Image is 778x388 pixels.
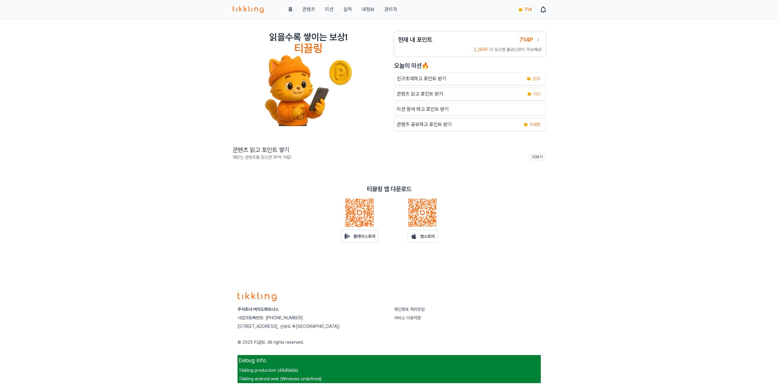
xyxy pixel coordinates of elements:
p: 재밌는 콘텐츠를 읽으면 3P씩 적립! [233,154,291,160]
h2: 읽을수록 쌓이는 보상! [269,31,348,42]
p: Tikkling android web (Windows undefined) [239,376,540,382]
img: coin [527,92,532,96]
p: 앱스토어 [420,233,435,239]
p: [STREET_ADDRESS], 선유도 투[GEOGRAPHIC_DATA]) [238,323,384,329]
p: 플레이스토어 [353,233,375,239]
h4: 티끌링 [294,42,323,55]
p: 콘텐츠 공유하고 포인트 받기 [397,121,452,128]
p: 티끌링 앱 다운로드 [367,185,411,193]
p: 주식회사 여의도파트너스 [238,306,384,312]
span: 714 [524,7,532,12]
a: 관리자 [384,6,397,13]
button: 친구초대하고 포인트 받기 coin 200 [394,72,546,85]
button: 미션 [325,6,334,13]
img: qrcode_ios [408,198,437,227]
a: 개인정보 처리방침 [394,307,425,312]
span: 더 모으면 출금신청이 가능해요! [489,47,542,52]
p: 사업자등록번호: [PHONE_NUMBER] [238,315,384,321]
img: coin [518,7,523,12]
a: 콘텐츠 읽고 포인트 받기 coin 150 [394,88,546,100]
img: qrcode_android [345,198,374,227]
a: 앱스토어 [407,230,437,243]
p: 미션 참여 하고 포인트 받기 [397,106,449,113]
img: coin [526,76,531,81]
img: 티끌링 [233,6,264,13]
a: 실적 [343,6,352,13]
a: 서비스 이용약관 [394,315,421,320]
a: 714P [519,35,542,44]
a: 홈 [288,6,293,13]
a: 내정보 [362,6,374,13]
span: 2,286P [474,47,488,52]
p: © 2025 티끌링. All rights reserved. [238,339,541,345]
img: tikkling_character [264,55,352,126]
h2: 콘텐츠 읽고 포인트 쌓기 [233,146,291,154]
a: 플레이스토어 [341,230,378,243]
span: 714P [519,36,533,43]
a: 더보기 [529,154,546,160]
span: 150 [533,91,540,97]
p: 콘텐츠 읽고 포인트 받기 [397,90,443,98]
span: 무제한 [529,121,540,128]
h2: Debug info [239,356,540,365]
span: 200 [533,76,540,82]
a: 콘텐츠 [302,6,315,13]
h3: 현재 내 포인트 [398,35,432,44]
button: 미션 참여 하고 포인트 받기 [394,103,546,116]
a: 콘텐츠 공유하고 포인트 받기 coin 무제한 [394,118,546,131]
a: coin 714 [515,5,533,14]
h2: 오늘의 미션🔥 [394,61,546,70]
p: 친구초대하고 포인트 받기 [397,75,446,82]
img: logo [238,292,277,301]
img: coin [523,122,528,127]
p: Tikkling production (49d6ebb) [239,367,540,373]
